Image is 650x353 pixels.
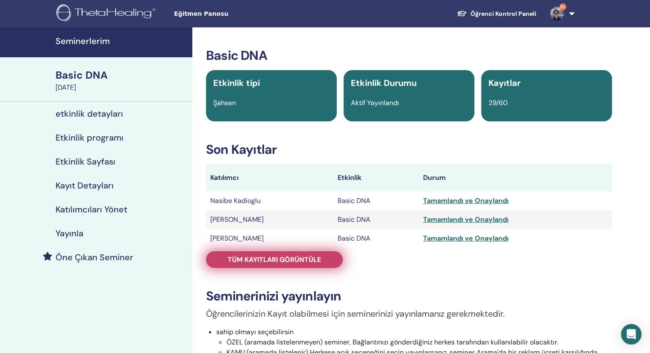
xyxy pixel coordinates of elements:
[213,98,236,107] span: Şahsen
[206,191,333,210] td: Nasibe Kadioglu
[206,48,612,63] h3: Basic DNA
[423,215,608,225] div: Tamamlandı ve Onaylandı
[351,98,399,107] span: Aktif Yayınlandı
[457,10,467,17] img: graduation-cap-white.svg
[206,142,612,157] h3: Son Kayıtlar
[56,36,187,46] h4: Seminerlerim
[206,229,333,248] td: [PERSON_NAME]
[206,288,612,304] h3: Seminerinizi yayınlayın
[333,210,418,229] td: Basic DNA
[206,164,333,191] th: Katılımcı
[333,229,418,248] td: Basic DNA
[226,337,612,347] li: ÖZEL (aramada listelenmeyen) seminer, Bağlantınızı gönderdiğiniz herkes tarafından kullanılabilir...
[206,307,612,320] p: Öğrencilerinizin Kayıt olabilmesi için seminerinizi yayınlamanız gerekmektedir.
[174,9,302,18] span: Eğitmen Panosu
[206,251,343,268] a: Tüm kayıtları görüntüle
[550,7,564,21] img: default.jpg
[206,210,333,229] td: [PERSON_NAME]
[419,164,612,191] th: Durum
[488,98,508,107] span: 29/60
[333,164,418,191] th: Etkinlik
[488,77,521,88] span: Kayıtlar
[56,180,114,191] h4: Kayıt Detayları
[56,82,187,93] div: [DATE]
[621,324,641,344] div: Open Intercom Messenger
[423,233,608,244] div: Tamamlandı ve Onaylandı
[50,68,192,93] a: Basic DNA[DATE]
[56,4,159,24] img: logo.png
[56,252,133,262] h4: Öne Çıkan Seminer
[56,109,123,119] h4: etkinlik detayları
[333,191,418,210] td: Basic DNA
[56,68,187,82] div: Basic DNA
[559,3,566,10] span: 9+
[450,6,543,22] a: Öğrenci Kontrol Paneli
[56,228,83,238] h4: Yayınla
[228,255,321,264] span: Tüm kayıtları görüntüle
[351,77,417,88] span: Etkinlik Durumu
[213,77,260,88] span: Etkinlik tipi
[56,156,115,167] h4: Etkinlik Sayfası
[56,204,127,215] h4: Katılımcıları Yönet
[423,196,608,206] div: Tamamlandı ve Onaylandı
[56,132,124,143] h4: Etkinlik programı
